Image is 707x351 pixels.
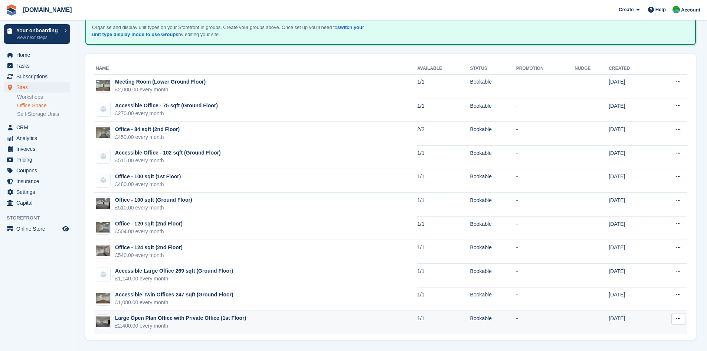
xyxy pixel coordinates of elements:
[16,122,61,133] span: CRM
[609,311,654,334] td: [DATE]
[115,322,246,330] div: £2,400.00 every month
[4,165,70,176] a: menu
[4,187,70,197] a: menu
[16,50,61,60] span: Home
[96,102,110,116] img: blank-unit-type-icon-ffbac7b88ba66c5e286b0e438baccc4b9c83835d4c34f86887a83fc20ec27e7b.svg
[6,4,17,16] img: stora-icon-8386f47178a22dfd0bd8f6a31ec36ba5ce8667c1dd55bd0f319d3a0aa187defe.svg
[609,263,654,287] td: [DATE]
[61,224,70,233] a: Preview store
[16,187,61,197] span: Settings
[516,193,575,217] td: -
[115,181,181,188] div: £480.00 every month
[115,244,183,251] div: Office - 124 sqft (2nd Floor)
[4,82,70,92] a: menu
[115,102,218,110] div: Accessible Office - 75 sqft (Ground Floor)
[516,216,575,240] td: -
[609,74,654,98] td: [DATE]
[115,86,206,94] div: £2,000.00 every month
[7,214,74,222] span: Storefront
[470,193,516,217] td: Bookable
[609,193,654,217] td: [DATE]
[115,267,233,275] div: Accessible Large Office 269 sqft (Ground Floor)
[4,176,70,186] a: menu
[115,110,218,117] div: £270.00 every month
[115,173,181,181] div: Office - 100 sqft (1st Floor)
[115,299,233,306] div: £1,080.00 every month
[115,133,180,141] div: £450.00 every month
[4,71,70,82] a: menu
[516,98,575,122] td: -
[516,63,575,75] th: Promotion
[115,220,183,228] div: Office - 120 sqft (2nd Floor)
[470,145,516,169] td: Bookable
[4,133,70,143] a: menu
[516,169,575,193] td: -
[470,122,516,146] td: Bookable
[609,63,654,75] th: Created
[92,24,370,38] p: Organise and display unit types on your Storefront in groups. Create your groups above. Once set ...
[16,82,61,92] span: Sites
[417,263,470,287] td: 1/1
[417,63,470,75] th: Available
[115,275,233,283] div: £1,140.00 every month
[417,216,470,240] td: 1/1
[96,267,110,282] img: blank-unit-type-icon-ffbac7b88ba66c5e286b0e438baccc4b9c83835d4c34f86887a83fc20ec27e7b.svg
[417,122,470,146] td: 2/2
[470,287,516,311] td: Bookable
[115,149,221,157] div: Accessible Office - 102 sqft (Ground Floor)
[470,216,516,240] td: Bookable
[4,144,70,154] a: menu
[619,6,634,13] span: Create
[609,122,654,146] td: [DATE]
[96,173,110,187] img: blank-unit-type-icon-ffbac7b88ba66c5e286b0e438baccc4b9c83835d4c34f86887a83fc20ec27e7b.svg
[609,216,654,240] td: [DATE]
[115,126,180,133] div: Office - 84 sqft (2nd Floor)
[16,133,61,143] span: Analytics
[516,263,575,287] td: -
[115,314,246,322] div: Large Open Plan Office with Private Office (1st Floor)
[16,155,61,165] span: Pricing
[20,4,75,16] a: [DOMAIN_NAME]
[470,98,516,122] td: Bookable
[470,263,516,287] td: Bookable
[16,165,61,176] span: Coupons
[575,63,609,75] th: Nudge
[4,122,70,133] a: menu
[417,169,470,193] td: 1/1
[417,145,470,169] td: 1/1
[609,169,654,193] td: [DATE]
[609,98,654,122] td: [DATE]
[96,222,110,233] img: office%201.2.png
[516,311,575,334] td: -
[16,198,61,208] span: Capital
[470,74,516,98] td: Bookable
[96,293,110,304] img: IMG_3811.jpeg
[16,176,61,186] span: Insurance
[115,196,192,204] div: Office - 100 sqft (Ground Floor)
[4,198,70,208] a: menu
[4,155,70,165] a: menu
[96,149,110,163] img: blank-unit-type-icon-ffbac7b88ba66c5e286b0e438baccc4b9c83835d4c34f86887a83fc20ec27e7b.svg
[16,34,60,41] p: View next steps
[96,316,110,327] img: office%207.jpg
[115,251,183,259] div: £540.00 every month
[417,193,470,217] td: 1/1
[96,198,110,209] img: office%202.png
[609,145,654,169] td: [DATE]
[470,169,516,193] td: Bookable
[516,74,575,98] td: -
[417,74,470,98] td: 1/1
[516,287,575,311] td: -
[96,127,110,138] img: office%204.jpg
[96,246,110,256] img: office%209.jpg
[681,6,700,14] span: Account
[16,28,60,33] p: Your onboarding
[609,240,654,264] td: [DATE]
[417,287,470,311] td: 1/1
[417,98,470,122] td: 1/1
[470,311,516,334] td: Bookable
[17,94,70,101] a: Workshops
[417,311,470,334] td: 1/1
[516,145,575,169] td: -
[17,111,70,118] a: Self-Storage Units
